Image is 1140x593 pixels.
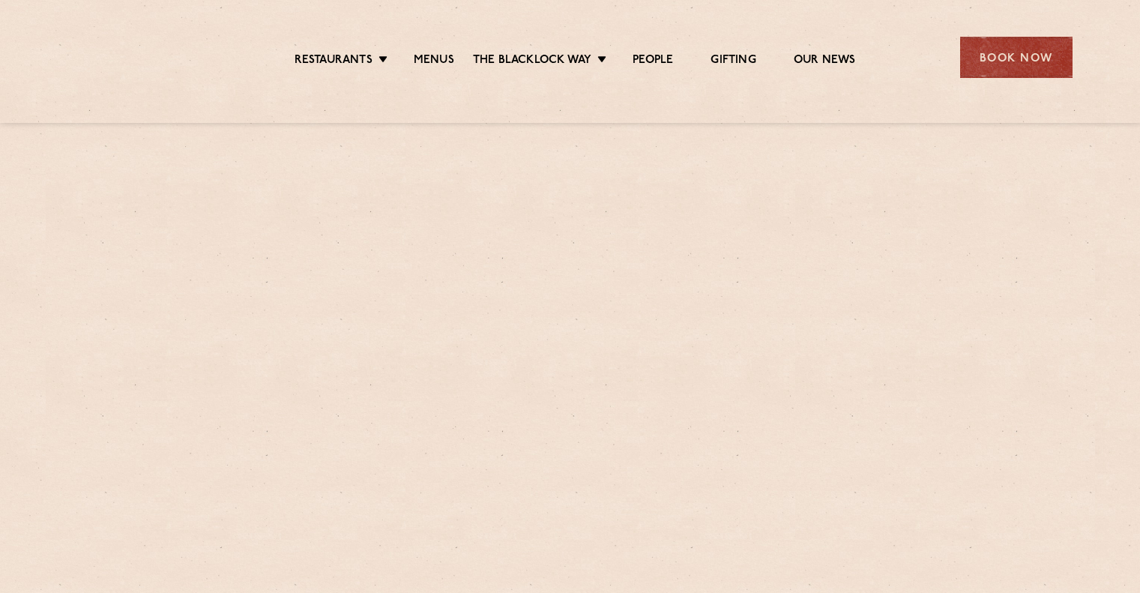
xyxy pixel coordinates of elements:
[960,37,1073,78] div: Book Now
[295,53,373,70] a: Restaurants
[794,53,856,70] a: Our News
[711,53,756,70] a: Gifting
[473,53,591,70] a: The Blacklock Way
[414,53,454,70] a: Menus
[68,14,198,100] img: svg%3E
[633,53,673,70] a: People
